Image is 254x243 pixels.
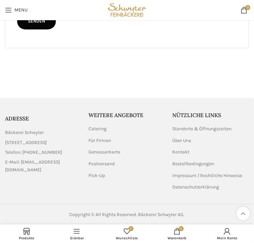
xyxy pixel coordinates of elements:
[172,137,192,144] a: Über Uns
[88,137,112,144] a: Für Firmen
[55,236,99,240] span: Sidebar
[5,211,249,218] div: Copyright © All Rights Reserved. Bäckerei Schwyter AG.
[172,184,220,190] a: Datenschutzerklärung
[202,226,252,241] a: Mein Konto
[172,149,190,155] a: Kontakt
[237,207,250,220] a: Scroll to top button
[152,226,202,241] div: My cart
[179,226,184,231] span: 0
[172,161,215,167] a: Bestellbedingungen
[245,5,250,10] span: 0
[88,149,121,155] a: Geniesserkarte
[152,226,202,241] a: 0 Warenkorb
[106,7,148,12] a: Site logo
[172,111,249,119] h5: Nützliche Links
[105,236,149,240] span: Wunschliste
[52,226,102,241] a: Sidebar
[5,159,82,174] span: E-Mail: [EMAIL_ADDRESS][DOMAIN_NAME]
[5,129,44,136] span: Bäckerei Schwyter
[5,115,29,122] span: ADRESSE
[237,3,251,17] a: 0
[5,139,47,146] span: [STREET_ADDRESS]
[88,111,165,119] h5: Weitere Angebote
[2,3,31,17] a: Open mobile menu
[172,126,232,132] a: Standorte & Öffnungszeiten
[5,236,48,240] span: Produkte
[88,172,106,179] a: Pick-Up
[155,236,199,240] span: Warenkorb
[102,226,152,241] div: Meine Wunschliste
[206,236,249,240] span: Mein Konto
[172,172,243,179] a: Impressum / Rechtliche Hinweise
[129,226,134,231] span: 0
[102,226,152,241] a: 0 Wunschliste
[5,149,82,156] a: List item link
[14,8,28,12] span: Menu
[88,126,107,132] a: Catering
[17,13,56,29] input: Senden
[2,226,52,241] a: Produkte
[88,161,115,167] a: Postversand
